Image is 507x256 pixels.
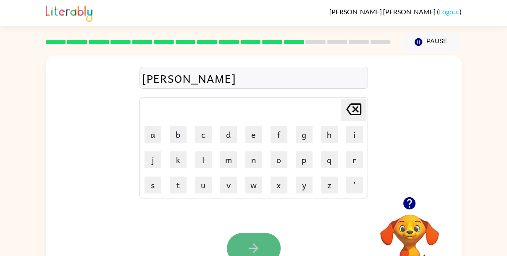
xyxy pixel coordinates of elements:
img: Literably [46,3,92,22]
button: f [271,126,287,143]
button: i [346,126,363,143]
button: u [195,177,212,193]
button: m [220,151,237,168]
a: Logout [439,8,460,16]
button: x [271,177,287,193]
button: g [296,126,313,143]
button: w [245,177,262,193]
button: o [271,151,287,168]
button: p [296,151,313,168]
button: k [170,151,187,168]
button: c [195,126,212,143]
button: a [144,126,161,143]
span: [PERSON_NAME] [PERSON_NAME] [329,8,437,16]
button: y [296,177,313,193]
button: v [220,177,237,193]
button: b [170,126,187,143]
button: s [144,177,161,193]
div: [PERSON_NAME] [142,69,365,87]
button: j [144,151,161,168]
button: l [195,151,212,168]
button: z [321,177,338,193]
button: t [170,177,187,193]
button: n [245,151,262,168]
button: d [220,126,237,143]
button: Pause [401,32,462,52]
button: h [321,126,338,143]
button: ' [346,177,363,193]
button: r [346,151,363,168]
button: e [245,126,262,143]
button: q [321,151,338,168]
div: ( ) [329,8,462,16]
